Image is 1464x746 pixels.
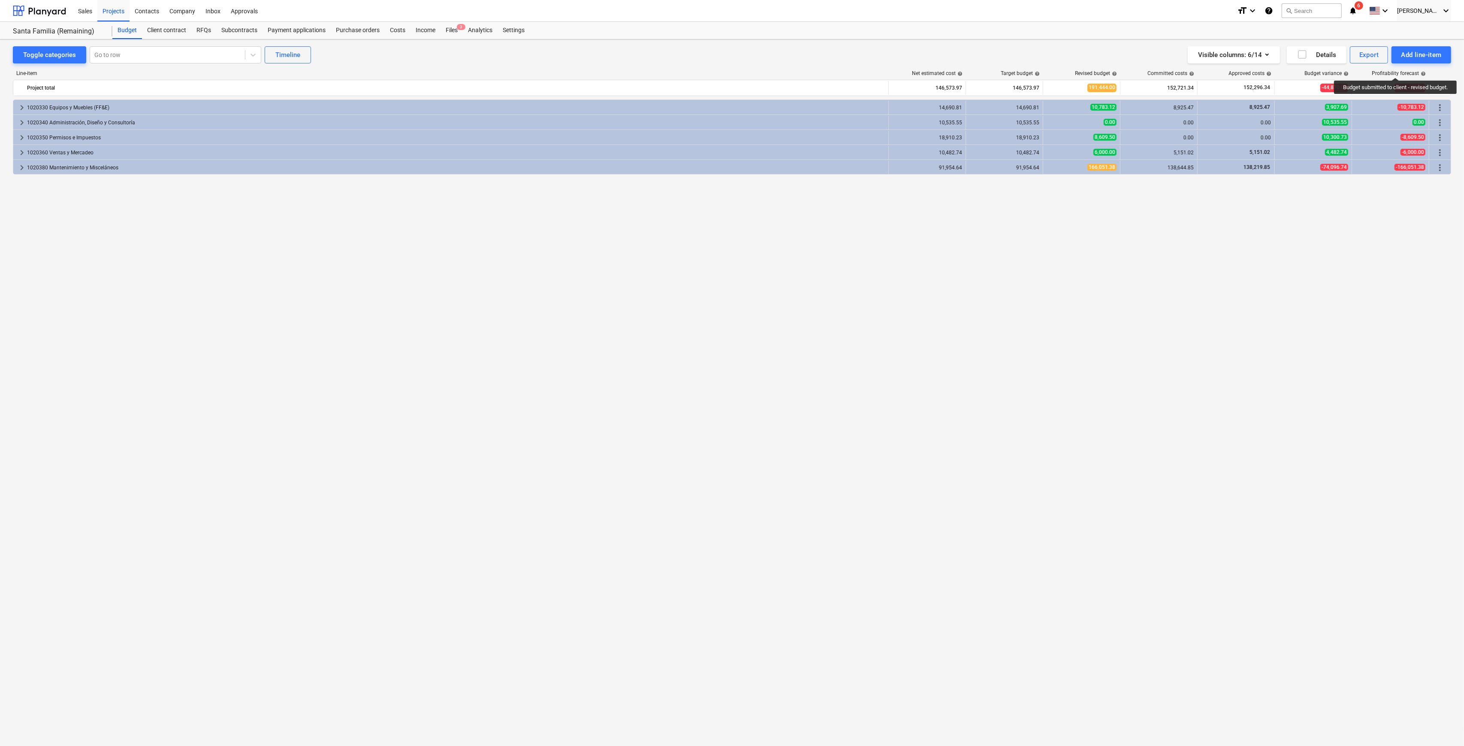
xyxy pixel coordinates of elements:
a: Purchase orders [331,22,385,39]
a: Settings [498,22,530,39]
div: Line-item [13,70,889,76]
span: help [1187,71,1194,76]
div: 0.00 [1124,120,1194,126]
a: RFQs [191,22,216,39]
span: 10,300.73 [1322,134,1348,141]
span: 10,535.55 [1322,119,1348,126]
button: Export [1350,46,1389,63]
a: Costs [385,22,411,39]
i: keyboard_arrow_down [1441,6,1451,16]
div: 10,482.74 [969,150,1039,156]
div: Widget de chat [1421,705,1464,746]
div: 1020380 Mantenimiento y Misceláneos [27,161,885,174]
span: More actions [1435,117,1445,128]
span: help [1110,71,1117,76]
span: help [956,71,963,76]
span: keyboard_arrow_right [17,132,27,143]
a: Analytics [463,22,498,39]
span: 0.00 [1104,119,1117,126]
button: Add line-item [1392,46,1451,63]
i: notifications [1349,6,1357,16]
span: -8,609.50 [1401,134,1425,141]
span: help [1342,71,1349,76]
a: Client contract [142,22,191,39]
span: help [1419,71,1426,76]
span: 138,219.85 [1243,164,1271,170]
span: 166,051.38 [1087,164,1117,171]
div: 10,535.55 [892,120,962,126]
span: 6 [1355,1,1363,10]
button: Timeline [265,46,311,63]
div: 18,910.23 [892,135,962,141]
span: 6,000.00 [1093,149,1117,156]
span: 191,444.00 [1087,84,1117,92]
span: -6,000.00 [1401,149,1425,156]
div: 1020350 Permisos e Impuestos [27,131,885,144]
div: 8,925.47 [1124,105,1194,111]
div: 0.00 [1201,135,1271,141]
span: help [1265,71,1271,76]
span: keyboard_arrow_right [17,102,27,113]
span: keyboard_arrow_right [17,162,27,173]
div: Net estimated cost [912,70,963,76]
div: 10,482.74 [892,150,962,156]
span: More actions [1435,162,1445,173]
div: 0.00 [1124,135,1194,141]
div: 14,690.81 [969,105,1039,111]
div: 10,535.55 [969,120,1039,126]
div: Project total [27,81,885,95]
a: Subcontracts [216,22,263,39]
div: 146,573.97 [892,81,962,95]
div: 91,954.64 [969,165,1039,171]
div: Target budget [1001,70,1040,76]
div: 1020330 Equipos y Muebles (FF&E) [27,101,885,114]
a: Files3 [441,22,463,39]
div: Export [1359,49,1379,60]
span: 0.00 [1413,119,1425,126]
span: More actions [1435,147,1445,158]
div: Visible columns : 6/14 [1198,49,1270,60]
div: 18,910.23 [969,135,1039,141]
span: 3 [457,24,465,30]
span: keyboard_arrow_right [17,117,27,128]
iframe: Chat Widget [1421,705,1464,746]
div: Toggle categories [23,49,76,60]
div: Timeline [275,49,300,60]
i: format_size [1237,6,1247,16]
i: keyboard_arrow_down [1380,6,1390,16]
div: 5,151.02 [1124,150,1194,156]
div: Committed costs [1147,70,1194,76]
div: Budget variance [1304,70,1349,76]
span: 5,151.02 [1249,149,1271,155]
a: Income [411,22,441,39]
div: 0.00 [1201,120,1271,126]
span: More actions [1435,132,1445,143]
div: Santa Familia (Remaining) [13,27,102,36]
div: 146,573.97 [969,81,1039,95]
div: Files [441,22,463,39]
button: Details [1287,46,1346,63]
a: Payment applications [263,22,331,39]
button: Visible columns:6/14 [1188,46,1280,63]
span: 3,907.69 [1325,104,1348,111]
button: Search [1282,3,1342,18]
div: Revised budget [1075,70,1117,76]
span: keyboard_arrow_right [17,147,27,158]
div: 14,690.81 [892,105,962,111]
span: 152,296.34 [1243,84,1271,91]
span: -10,783.12 [1398,104,1425,111]
span: 8,925.47 [1249,104,1271,110]
span: -74,096.74 [1320,164,1348,171]
i: Knowledge base [1265,6,1273,16]
span: 10,783.12 [1090,104,1117,111]
button: Toggle categories [13,46,86,63]
span: More actions [1435,102,1445,113]
span: More actions [1435,83,1445,93]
